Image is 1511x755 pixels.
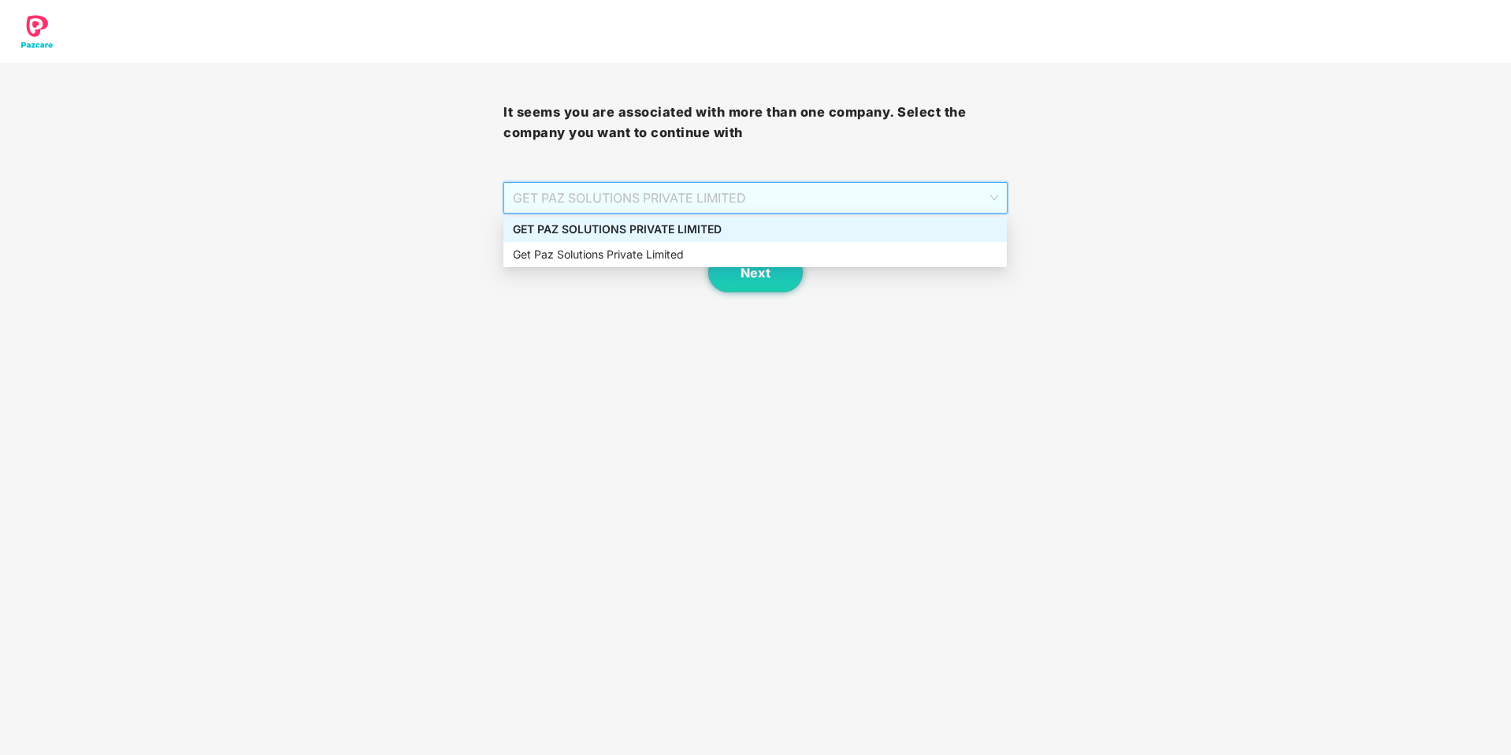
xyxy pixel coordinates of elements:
[708,253,803,292] button: Next
[503,102,1007,143] h3: It seems you are associated with more than one company. Select the company you want to continue with
[741,266,770,281] span: Next
[503,242,1007,267] div: Get Paz Solutions Private Limited
[513,246,997,263] div: Get Paz Solutions Private Limited
[513,221,997,238] div: GET PAZ SOLUTIONS PRIVATE LIMITED
[503,217,1007,242] div: GET PAZ SOLUTIONS PRIVATE LIMITED
[513,183,997,213] span: GET PAZ SOLUTIONS PRIVATE LIMITED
